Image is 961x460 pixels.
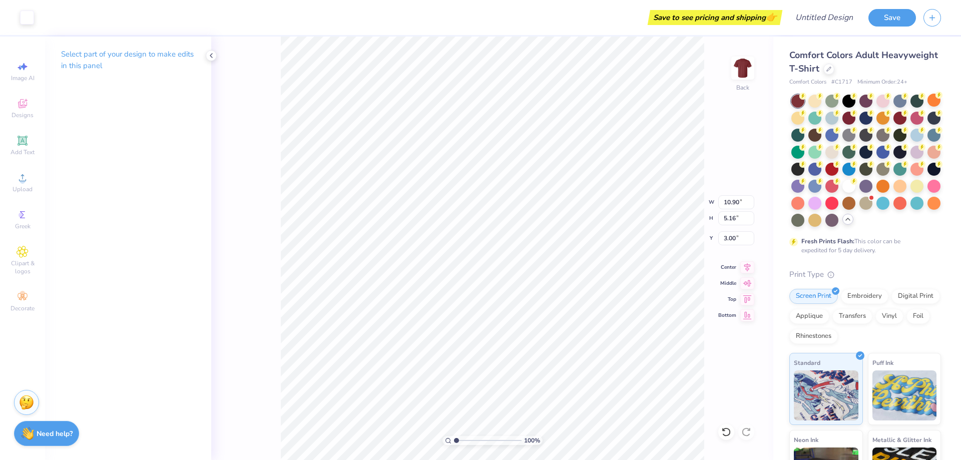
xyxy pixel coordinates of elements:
[789,269,941,280] div: Print Type
[718,296,736,303] span: Top
[650,10,780,25] div: Save to see pricing and shipping
[789,309,829,324] div: Applique
[872,357,893,368] span: Puff Ink
[13,185,33,193] span: Upload
[11,74,35,82] span: Image AI
[787,8,861,28] input: Untitled Design
[872,370,937,420] img: Puff Ink
[875,309,903,324] div: Vinyl
[5,259,40,275] span: Clipart & logos
[789,49,938,75] span: Comfort Colors Adult Heavyweight T-Shirt
[841,289,888,304] div: Embroidery
[801,237,924,255] div: This color can be expedited for 5 day delivery.
[736,83,749,92] div: Back
[718,264,736,271] span: Center
[872,434,931,445] span: Metallic & Glitter Ink
[12,111,34,119] span: Designs
[794,370,858,420] img: Standard
[794,434,818,445] span: Neon Ink
[831,78,852,87] span: # C1717
[15,222,31,230] span: Greek
[794,357,820,368] span: Standard
[524,436,540,445] span: 100 %
[718,312,736,319] span: Bottom
[832,309,872,324] div: Transfers
[61,49,195,72] p: Select part of your design to make edits in this panel
[718,280,736,287] span: Middle
[789,78,826,87] span: Comfort Colors
[891,289,940,304] div: Digital Print
[11,148,35,156] span: Add Text
[868,9,916,27] button: Save
[11,304,35,312] span: Decorate
[733,58,753,78] img: Back
[37,429,73,438] strong: Need help?
[906,309,930,324] div: Foil
[801,237,854,245] strong: Fresh Prints Flash:
[789,289,838,304] div: Screen Print
[766,11,777,23] span: 👉
[857,78,907,87] span: Minimum Order: 24 +
[789,329,838,344] div: Rhinestones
